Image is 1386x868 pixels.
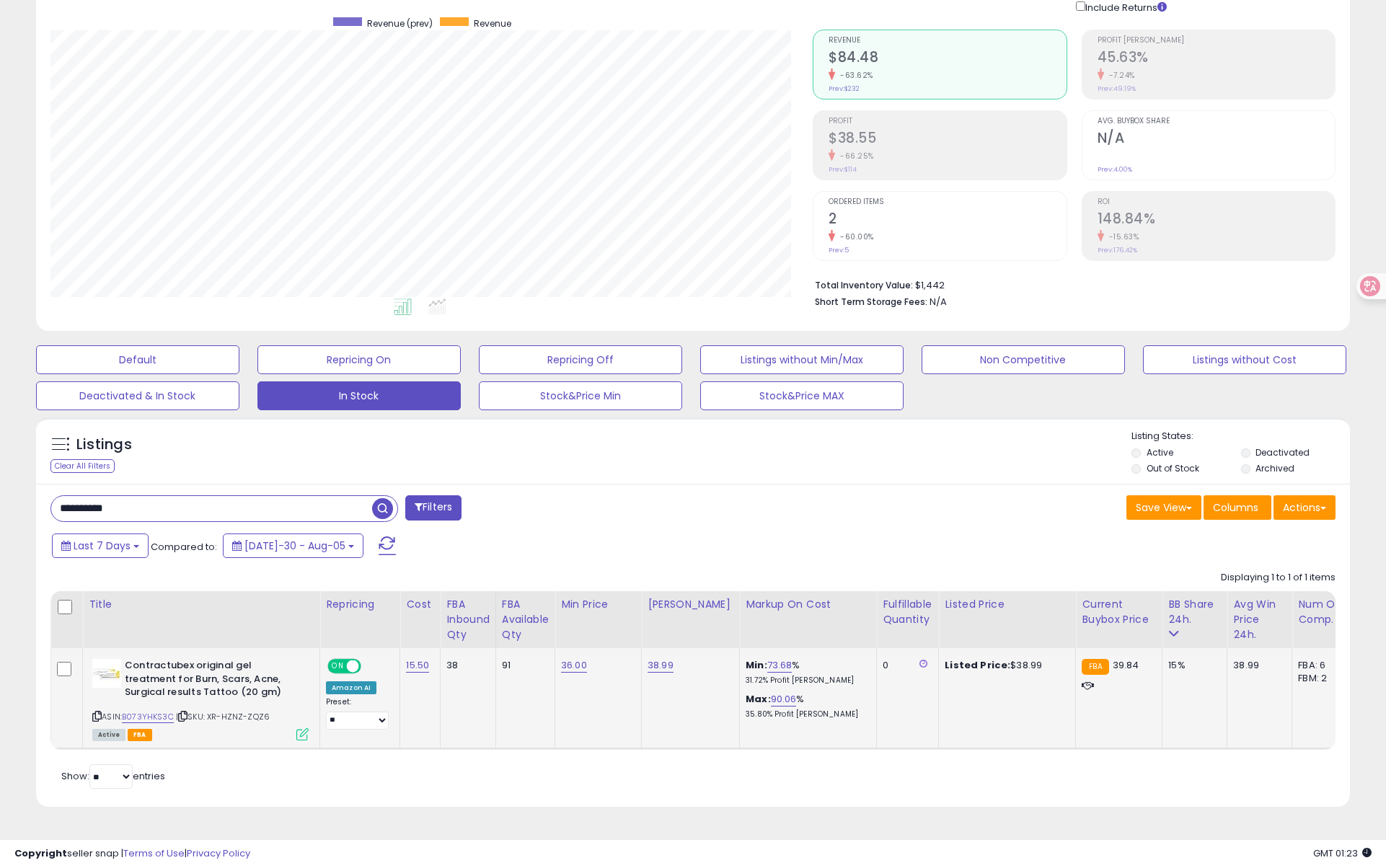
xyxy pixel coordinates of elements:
[1274,495,1336,520] button: Actions
[746,658,767,672] b: Min:
[1098,165,1132,174] small: Prev: 4.00%
[1113,658,1139,672] span: 39.84
[14,846,67,860] strong: Copyright
[61,769,165,783] span: Show: entries
[244,539,345,553] span: [DATE]-30 - Aug-05
[700,345,904,374] button: Listings without Min/Max
[36,345,239,374] button: Default
[883,659,927,672] div: 0
[815,296,927,308] b: Short Term Storage Fees:
[76,435,132,455] h5: Listings
[406,597,434,612] div: Cost
[829,165,857,174] small: Prev: $114
[257,345,461,374] button: Repricing On
[835,231,874,242] small: -60.00%
[1233,597,1286,642] div: Avg Win Price 24h.
[406,658,429,673] a: 15.50
[835,151,874,161] small: -66.25%
[14,847,250,861] div: seller snap | |
[815,279,913,291] b: Total Inventory Value:
[771,692,797,707] a: 90.06
[223,533,363,558] button: [DATE]-30 - Aug-05
[829,84,860,93] small: Prev: $232
[1131,430,1350,443] p: Listing States:
[829,211,1067,230] h2: 2
[1098,84,1136,93] small: Prev: 49.19%
[1298,659,1346,672] div: FBA: 6
[1098,130,1336,149] h2: N/A
[1098,211,1336,230] h2: 148.84%
[945,658,1010,672] b: Listed Price:
[1168,597,1221,627] div: BB Share 24h.
[1147,462,1199,474] label: Out of Stock
[1098,246,1137,254] small: Prev: 176.42%
[746,692,771,706] b: Max:
[1082,659,1108,675] small: FBA
[36,381,239,410] button: Deactivated & In Stock
[92,659,121,688] img: 31c9Khui-lL._SL40_.jpg
[829,246,849,254] small: Prev: 5
[326,681,376,694] div: Amazon AI
[125,659,300,703] b: Contractubex original gel treatment for Burn, Scars, Acne, Surgical results Tattoo (20 gm)
[502,597,549,642] div: FBA Available Qty
[1213,500,1258,515] span: Columns
[746,709,865,719] p: 35.80% Profit [PERSON_NAME]
[92,729,125,741] span: All listings currently available for purchase on Amazon
[151,540,217,554] span: Compared to:
[479,381,682,410] button: Stock&Price Min
[1143,345,1346,374] button: Listings without Cost
[128,729,152,741] span: FBA
[1082,597,1156,627] div: Current Buybox Price
[52,533,149,558] button: Last 7 Days
[1098,37,1336,45] span: Profit [PERSON_NAME]
[829,130,1067,149] h2: $38.55
[1221,571,1336,585] div: Displaying 1 to 1 of 1 items
[1313,846,1372,860] span: 2025-08-14 01:23 GMT
[1233,659,1281,672] div: 38.99
[1126,495,1201,520] button: Save View
[1098,49,1336,68] h2: 45.63%
[945,659,1064,672] div: $38.99
[187,846,250,860] a: Privacy Policy
[1147,446,1173,459] label: Active
[767,658,793,673] a: 73.68
[883,597,932,627] div: Fulfillable Quantity
[829,49,1067,68] h2: $84.48
[89,597,314,612] div: Title
[1255,446,1310,459] label: Deactivated
[326,597,394,612] div: Repricing
[835,70,873,81] small: -63.62%
[700,381,904,410] button: Stock&Price MAX
[922,345,1125,374] button: Non Competitive
[50,459,115,473] div: Clear All Filters
[359,660,382,673] span: OFF
[746,676,865,686] p: 31.72% Profit [PERSON_NAME]
[474,17,511,30] span: Revenue
[829,198,1067,206] span: Ordered Items
[176,711,270,722] span: | SKU: XR-HZNZ-ZQZ6
[1298,672,1346,685] div: FBM: 2
[829,118,1067,125] span: Profit
[326,697,389,730] div: Preset:
[92,659,309,739] div: ASIN:
[746,693,865,719] div: %
[502,659,544,672] div: 91
[648,658,674,673] a: 38.99
[740,591,877,648] th: The percentage added to the cost of goods (COGS) that forms the calculator for Min & Max prices.
[829,37,1067,45] span: Revenue
[122,711,174,723] a: B073YHKS3C
[648,597,733,612] div: [PERSON_NAME]
[1104,231,1139,242] small: -15.63%
[405,495,462,521] button: Filters
[930,295,947,309] span: N/A
[1104,70,1135,81] small: -7.24%
[561,597,635,612] div: Min Price
[746,597,870,612] div: Markup on Cost
[479,345,682,374] button: Repricing Off
[1168,659,1216,672] div: 15%
[746,659,865,686] div: %
[1298,597,1351,627] div: Num of Comp.
[945,597,1069,612] div: Listed Price
[815,275,1325,293] li: $1,442
[1204,495,1271,520] button: Columns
